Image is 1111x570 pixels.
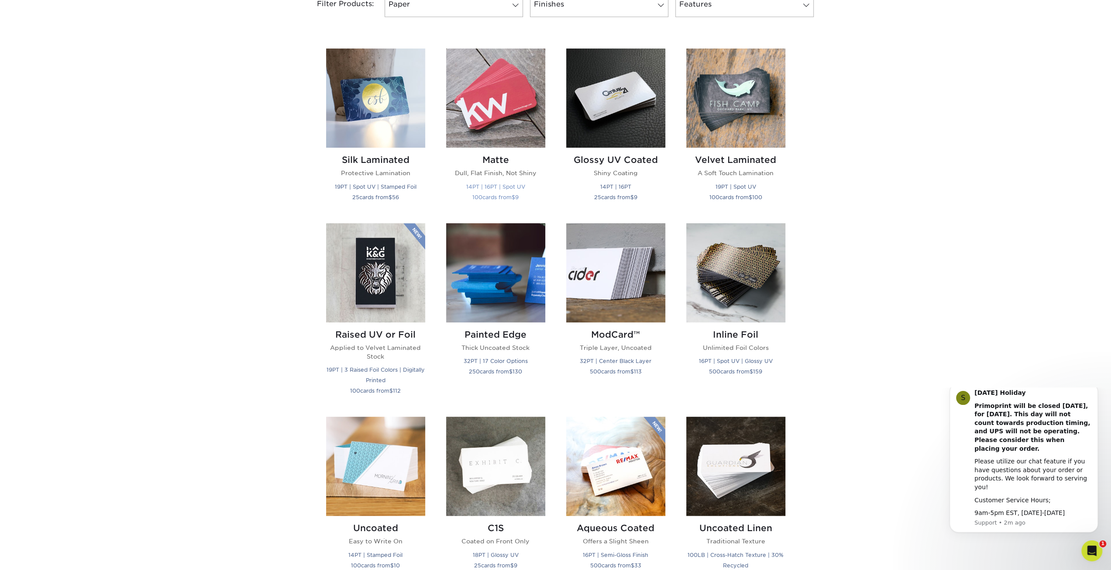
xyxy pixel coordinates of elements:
[686,329,785,340] h2: Inline Foil
[630,368,634,375] span: $
[348,552,402,558] small: 14PT | Stamped Foil
[509,368,513,375] span: $
[566,155,665,165] h2: Glossy UV Coated
[566,169,665,177] p: Shiny Coating
[590,562,641,569] small: cards from
[351,562,400,569] small: cards from
[394,562,400,569] span: 10
[566,329,665,340] h2: ModCard™
[566,537,665,546] p: Offers a Slight Sheen
[464,358,528,364] small: 32PT | 17 Color Options
[634,368,642,375] span: 113
[631,562,634,569] span: $
[446,48,545,212] a: Matte Business Cards Matte Dull, Flat Finish, Not Shiny 14PT | 16PT | Spot UV 100cards from$9
[446,523,545,533] h2: C1S
[1081,540,1102,561] iframe: Intercom live chat
[38,121,155,130] div: 9am-5pm EST, [DATE]-[DATE]
[352,194,399,200] small: cards from
[686,537,785,546] p: Traditional Texture
[389,194,392,200] span: $
[20,3,34,17] div: Profile image for Support
[469,368,480,375] span: 250
[403,223,425,249] img: New Product
[750,368,753,375] span: $
[326,329,425,340] h2: Raised UV or Foil
[686,223,785,322] img: Inline Foil Business Cards
[686,155,785,165] h2: Velvet Laminated
[709,194,719,200] span: 100
[326,223,425,322] img: Raised UV or Foil Business Cards
[686,48,785,212] a: Velvet Laminated Business Cards Velvet Laminated A Soft Touch Lamination 19PT | Spot UV 100cards ...
[566,417,665,516] img: Aqueous Coated Business Cards
[326,48,425,212] a: Silk Laminated Business Cards Silk Laminated Protective Lamination 19PT | Spot UV | Stamped Foil ...
[350,387,360,394] span: 100
[643,417,665,443] img: New Product
[446,537,545,546] p: Coated on Front Only
[709,368,762,375] small: cards from
[566,223,665,322] img: ModCard™ Business Cards
[590,562,602,569] span: 500
[326,223,425,407] a: Raised UV or Foil Business Cards Raised UV or Foil Applied to Velvet Laminated Stock 19PT | 3 Rai...
[351,562,361,569] span: 100
[352,194,359,200] span: 25
[686,523,785,533] h2: Uncoated Linen
[2,543,74,567] iframe: Google Customer Reviews
[510,562,514,569] span: $
[326,343,425,361] p: Applied to Velvet Laminated Stock
[472,194,519,200] small: cards from
[749,194,752,200] span: $
[38,131,155,139] p: Message from Support, sent 2m ago
[38,15,154,65] b: Primoprint will be closed [DATE], for [DATE]. This day will not count towards production timing, ...
[326,155,425,165] h2: Silk Laminated
[514,562,517,569] span: 9
[566,523,665,533] h2: Aqueous Coated
[446,329,545,340] h2: Painted Edge
[715,183,756,190] small: 19PT | Spot UV
[327,366,425,383] small: 19PT | 3 Raised Foil Colors | Digitally Printed
[466,183,525,190] small: 14PT | 16PT | Spot UV
[38,1,155,130] div: Message content
[634,562,641,569] span: 33
[686,343,785,352] p: Unlimited Foil Colors
[474,562,481,569] span: 25
[709,368,720,375] span: 500
[474,562,517,569] small: cards from
[38,109,155,117] div: Customer Service Hours;
[699,358,773,364] small: 16PT | Spot UV | Glossy UV
[326,537,425,546] p: Easy to Write On
[513,368,522,375] span: 130
[686,48,785,148] img: Velvet Laminated Business Cards
[326,523,425,533] h2: Uncoated
[446,169,545,177] p: Dull, Flat Finish, Not Shiny
[566,48,665,148] img: Glossy UV Coated Business Cards
[566,223,665,407] a: ModCard™ Business Cards ModCard™ Triple Layer, Uncoated 32PT | Center Black Layer 500cards from$113
[38,2,89,9] b: [DATE] Holiday
[590,368,601,375] span: 500
[1099,540,1106,547] span: 1
[469,368,522,375] small: cards from
[472,194,482,200] span: 100
[515,194,519,200] span: 9
[446,417,545,516] img: C1S Business Cards
[446,343,545,352] p: Thick Uncoated Stock
[446,223,545,407] a: Painted Edge Business Cards Painted Edge Thick Uncoated Stock 32PT | 17 Color Options 250cards fr...
[686,169,785,177] p: A Soft Touch Lamination
[634,194,637,200] span: 9
[936,387,1111,546] iframe: Intercom notifications message
[446,223,545,322] img: Painted Edge Business Cards
[512,194,515,200] span: $
[326,48,425,148] img: Silk Laminated Business Cards
[446,155,545,165] h2: Matte
[594,194,637,200] small: cards from
[390,562,394,569] span: $
[583,552,648,558] small: 16PT | Semi-Gloss Finish
[335,183,416,190] small: 19PT | Spot UV | Stamped Foil
[752,194,762,200] span: 100
[38,70,155,104] div: Please utilize our chat feature if you have questions about your order or products. We look forwa...
[392,194,399,200] span: 56
[393,387,401,394] span: 112
[594,194,601,200] span: 25
[688,552,784,569] small: 100LB | Cross-Hatch Texture | 30% Recycled
[580,358,651,364] small: 32PT | Center Black Layer
[446,48,545,148] img: Matte Business Cards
